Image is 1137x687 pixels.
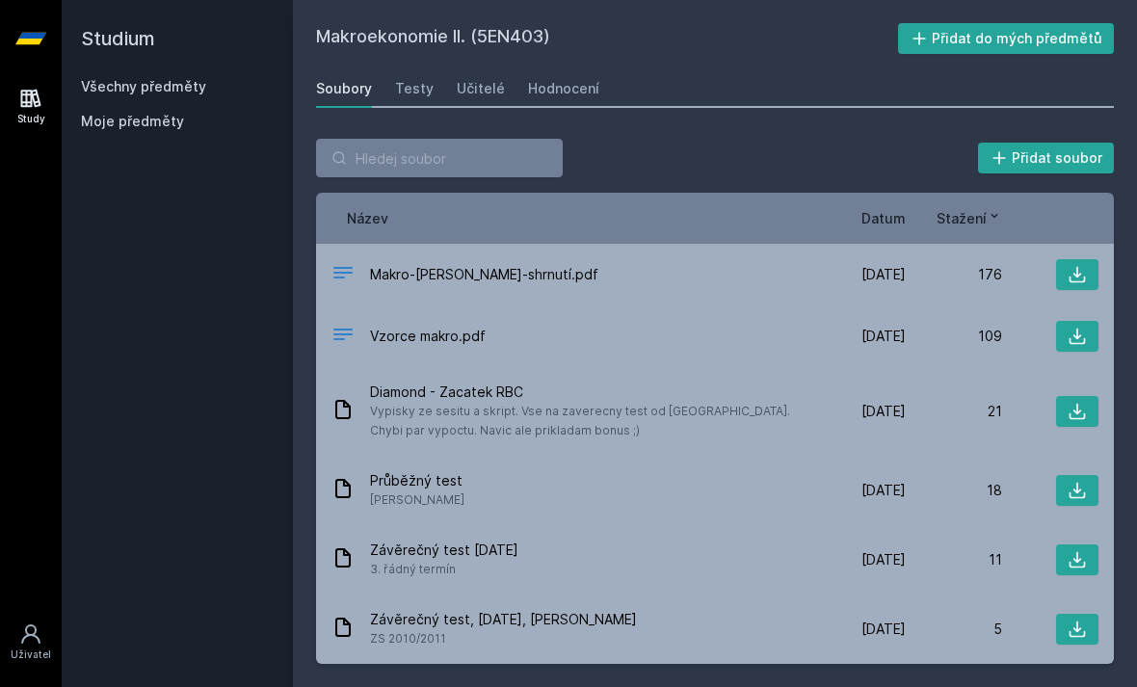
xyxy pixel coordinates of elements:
button: Datum [861,208,906,228]
button: Název [347,208,388,228]
span: Diamond - Zacatek RBC [370,383,802,402]
span: Závěrečný test, [DATE], [PERSON_NAME] [370,610,637,629]
button: Stažení [937,208,1002,228]
div: 109 [906,327,1002,346]
span: 3. řádný termín [370,560,518,579]
div: Uživatel [11,647,51,662]
span: [DATE] [861,265,906,284]
div: Učitelé [457,79,505,98]
a: Všechny předměty [81,78,206,94]
a: Učitelé [457,69,505,108]
span: [DATE] [861,620,906,639]
div: 11 [906,550,1002,569]
div: Testy [395,79,434,98]
span: Moje předměty [81,112,184,131]
div: Hodnocení [528,79,599,98]
span: Stažení [937,208,987,228]
a: Soubory [316,69,372,108]
button: Přidat do mých předmětů [898,23,1115,54]
div: 176 [906,265,1002,284]
div: 18 [906,481,1002,500]
span: [DATE] [861,481,906,500]
a: Study [4,77,58,136]
h2: Makroekonomie II. (5EN403) [316,23,898,54]
a: Testy [395,69,434,108]
span: [DATE] [861,550,906,569]
span: ZS 2010/2011 [370,629,637,648]
a: Uživatel [4,613,58,672]
button: Přidat soubor [978,143,1115,173]
span: [PERSON_NAME] [370,490,464,510]
div: PDF [331,323,355,351]
input: Hledej soubor [316,139,563,177]
span: Vzorce makro.pdf [370,327,486,346]
span: [DATE] [861,402,906,421]
span: Vypisky ze sesitu a skript. Vse na zaverecny test od [GEOGRAPHIC_DATA]. Chybi par vypoctu. Navic ... [370,402,802,440]
a: Hodnocení [528,69,599,108]
span: Závěrečný test [DATE] [370,541,518,560]
div: Study [17,112,45,126]
div: 21 [906,402,1002,421]
div: 5 [906,620,1002,639]
span: Makro-[PERSON_NAME]-shrnutí.pdf [370,265,598,284]
span: Průběžný test [370,471,464,490]
div: PDF [331,261,355,289]
span: [DATE] [861,327,906,346]
div: Soubory [316,79,372,98]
